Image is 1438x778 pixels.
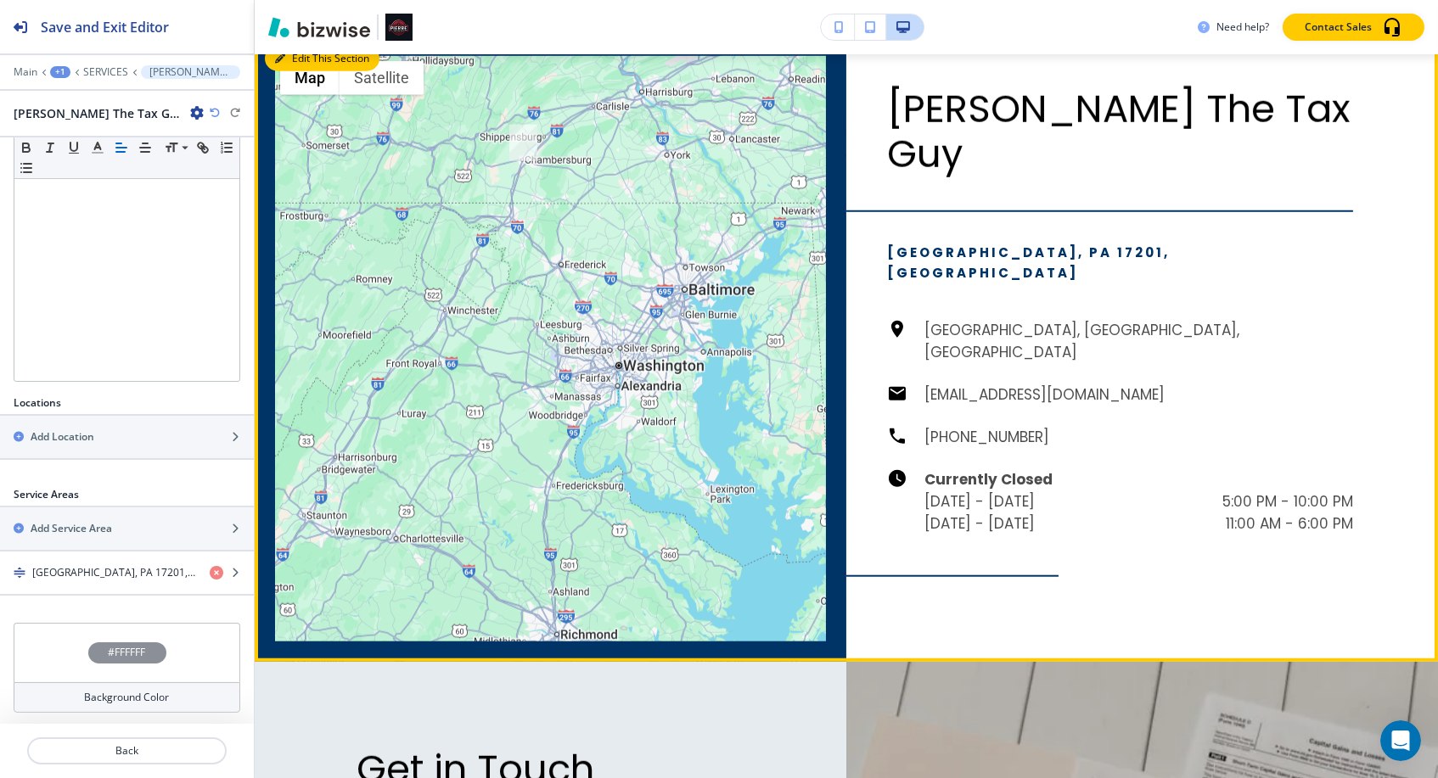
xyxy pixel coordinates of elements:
p: [PERSON_NAME] The Tax Guy-2 [149,66,232,78]
h2: Add Location [31,429,94,445]
h2: Locations [14,395,61,411]
img: Bizwise Logo [268,17,370,37]
h6: [DATE] - [DATE] [924,512,1035,535]
a: [PHONE_NUMBER] [887,426,1049,448]
h3: Need help? [1216,20,1269,35]
h6: [PHONE_NUMBER] [924,426,1049,448]
button: #FFFFFFBackground Color [14,623,240,713]
p: [GEOGRAPHIC_DATA], PA 17201, [GEOGRAPHIC_DATA] [887,243,1353,283]
p: Contact Sales [1305,20,1372,35]
button: Main [14,66,37,78]
img: Your Logo [385,14,413,41]
h4: Background Color [85,690,170,705]
p: Back [29,743,225,758]
h4: #FFFFFF [109,645,146,660]
button: SERVICES [83,66,128,78]
button: Back [27,737,227,764]
button: [PERSON_NAME] The Tax Guy-2 [141,65,240,79]
h2: Save and Exit Editor [41,17,169,37]
img: Drag [14,567,25,579]
iframe: Intercom live chat [1380,720,1421,761]
button: Show street map [280,61,340,95]
h2: Add Service Area [31,521,112,536]
h6: [DATE] - [DATE] [924,490,1035,512]
h2: Service Areas [14,487,79,502]
h4: [GEOGRAPHIC_DATA], PA 17201, [GEOGRAPHIC_DATA] [32,565,196,580]
button: Edit This Section [265,46,379,71]
h6: Currently Closed [924,468,1353,490]
h6: [GEOGRAPHIC_DATA], [GEOGRAPHIC_DATA], [GEOGRAPHIC_DATA] [924,319,1353,363]
a: [GEOGRAPHIC_DATA], [GEOGRAPHIC_DATA], [GEOGRAPHIC_DATA] [887,319,1353,363]
button: Show satellite imagery [340,61,424,95]
button: Contact Sales [1283,14,1424,41]
a: [EMAIL_ADDRESS][DOMAIN_NAME] [887,383,1165,406]
h2: [PERSON_NAME] The Tax Guy-2 [14,104,183,122]
h6: 5:00 PM - 10:00 PM [1222,490,1353,512]
h6: [EMAIL_ADDRESS][DOMAIN_NAME] [924,383,1165,406]
button: +1 [50,66,70,78]
h6: 11:00 AM - 6:00 PM [1226,512,1353,535]
p: [PERSON_NAME] The Tax Guy [887,87,1353,176]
